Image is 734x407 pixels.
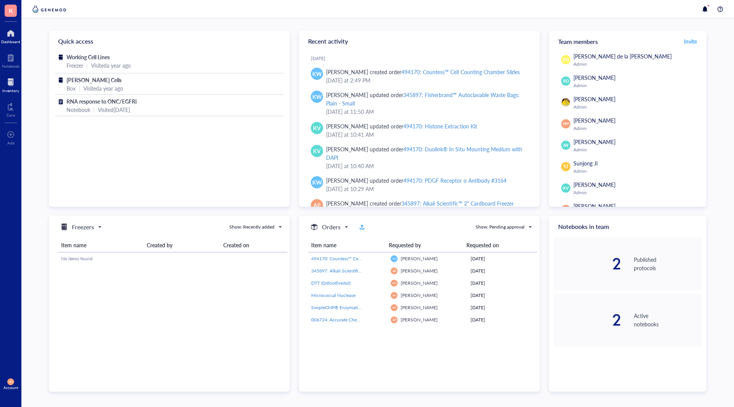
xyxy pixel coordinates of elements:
div: [PERSON_NAME] created order [326,68,520,76]
div: | [93,105,95,114]
a: KW[PERSON_NAME] created order494170: Countess™ Cell Counting Chamber Slides[DATE] at 2:49 PM [305,65,534,88]
div: [DATE] at 11:50 AM [326,107,528,116]
div: 2 [554,256,622,271]
a: KW[PERSON_NAME] updated order494170: PDGF Receptor α Antibody #3164[DATE] at 10:29 AM [305,173,534,196]
span: [PERSON_NAME] [573,95,615,103]
div: 345897: Fisherbrand™ Autoclavable Waste Bags: Plain - Small [326,91,520,107]
div: [DATE] at 10:40 AM [326,162,528,170]
span: KW [312,92,322,101]
div: Admin [573,61,699,67]
span: DM [563,121,569,126]
span: Micrococcal Nuclease [311,292,356,298]
span: Working Cell Lines [67,53,110,61]
div: Active notebooks [634,311,702,328]
div: [DATE] [311,55,534,62]
span: RD [563,78,569,84]
div: Admin [573,190,699,196]
div: Dashboard [1,39,20,44]
span: 345897: Alkali Scientific™ 2" Cardboard Freezer Boxes with Drain Holes - Water and Ice Resistant ... [311,268,559,274]
span: [PERSON_NAME] Cells [67,76,122,84]
a: KV[PERSON_NAME] updated order494170: Histone Extraction Kit[DATE] at 10:41 AM [305,119,534,142]
div: Core [6,113,15,117]
div: Admin [573,104,699,110]
div: Inventory [2,88,19,93]
div: Notebook [67,105,90,114]
div: 494170: Duolink® In Situ Mounting Medium with DAPI [326,145,522,161]
a: 345897: Alkali Scientific™ 2" Cardboard Freezer Boxes with Drain Holes - Water and Ice Resistant ... [311,268,385,274]
a: 494170: Countess™ Cell Counting Chamber Slides [311,255,385,262]
a: Notebook [2,52,19,68]
a: SimpleChIP® Enzymatic Cell Lysis Buffers A & B [311,304,385,311]
span: [PERSON_NAME] [573,74,615,81]
div: 494170: Histone Extraction Kit [403,122,477,130]
span: JW [563,142,569,148]
div: [DATE] [471,304,534,311]
div: Notebook [2,64,19,68]
span: AP [392,269,396,272]
span: [PERSON_NAME] [401,292,438,298]
span: K [9,6,13,15]
th: Requested by [386,238,463,252]
span: [PERSON_NAME] [573,117,615,124]
div: Show: Pending approval [476,224,525,230]
img: genemod-logo [31,5,68,14]
a: Core [6,101,15,117]
span: SJ [563,163,568,170]
h5: Orders [322,222,341,232]
div: [DATE] [471,280,534,287]
span: DD [563,57,569,63]
span: DTT (Dithiothreitol) [311,280,351,286]
div: 494170: PDGF Receptor α Antibody #3164 [403,177,506,184]
span: KV [313,147,321,155]
div: Notebooks in team [549,216,706,237]
div: Team members [549,31,706,52]
span: DM [9,380,13,383]
button: Invite [684,35,697,47]
div: Box [67,84,76,92]
div: [DATE] [471,292,534,299]
div: [DATE] at 10:29 AM [326,185,528,193]
div: [PERSON_NAME] updated order [326,122,477,130]
span: DM [392,294,396,297]
span: Invite [684,37,697,45]
span: DM [392,282,396,284]
span: SimpleChIP® Enzymatic Cell Lysis Buffers A & B [311,304,408,311]
span: AP [392,318,396,321]
div: | [79,84,80,92]
a: DTT (Dithiothreitol) [311,280,385,287]
span: DM [392,306,396,309]
span: KW [392,257,396,260]
span: [PERSON_NAME] [573,181,615,188]
div: Admin [573,168,699,174]
span: [PERSON_NAME] [401,268,438,274]
div: Show: Recently added [229,224,274,230]
span: 494170: Countess™ Cell Counting Chamber Slides [311,255,413,262]
div: Recent activity [299,31,540,52]
a: Micrococcal Nuclease [311,292,385,299]
div: 2 [554,312,622,328]
div: Admin [573,147,699,153]
span: [PERSON_NAME] [573,202,615,210]
span: KV [313,124,321,132]
span: KV [563,185,568,191]
div: [DATE] [471,268,534,274]
span: [PERSON_NAME] de la [PERSON_NAME] [573,52,672,60]
div: Published protocols [634,255,702,272]
div: [PERSON_NAME] updated order [326,176,507,185]
span: [PERSON_NAME] [401,316,438,323]
div: [DATE] at 2:49 PM [326,76,528,84]
div: Admin [573,125,699,131]
span: AP [563,206,569,213]
a: KV[PERSON_NAME] updated order494170: Duolink® In Situ Mounting Medium with DAPI[DATE] at 10:40 AM [305,142,534,173]
a: 006724: Accurate Chemical AquaClean, Microbiocidal Additive, 250mL [311,316,385,323]
span: [PERSON_NAME] [401,255,438,262]
th: Item name [58,238,144,252]
span: [PERSON_NAME] [573,138,615,146]
span: [PERSON_NAME] [401,304,438,311]
div: Admin [573,83,699,89]
a: KW[PERSON_NAME] updated order345897: Fisherbrand™ Autoclavable Waste Bags: Plain - Small[DATE] at... [305,88,534,119]
div: Visited [DATE] [98,105,130,114]
div: No items found [61,255,284,262]
a: Inventory [2,76,19,93]
div: 494170: Countess™ Cell Counting Chamber Slides [401,68,520,76]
